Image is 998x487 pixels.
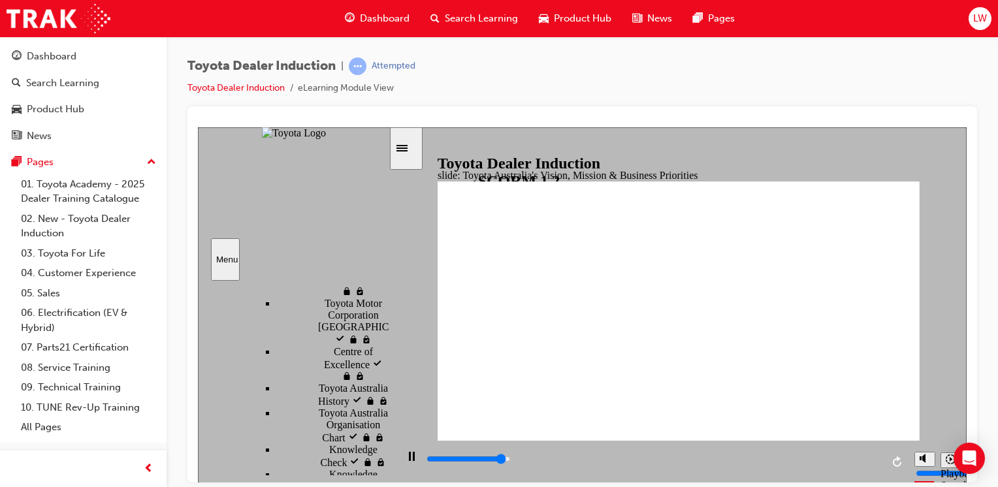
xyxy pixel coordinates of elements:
div: Open Intercom Messenger [954,443,985,474]
span: pages-icon [693,10,703,27]
span: | [341,59,344,74]
a: 09. Technical Training [16,377,161,398]
button: Pages [5,150,161,174]
div: Toyota Australia Organisation Chart [78,280,191,317]
span: news-icon [632,10,642,27]
span: car-icon [12,104,22,116]
img: Trak [7,4,110,33]
a: car-iconProduct Hub [528,5,622,32]
a: 08. Service Training [16,358,161,378]
a: 04. Customer Experience [16,263,161,283]
button: Pause (Ctrl+Alt+P) [199,324,221,346]
a: Dashboard [5,44,161,69]
li: eLearning Module View [298,81,394,96]
span: Dashboard [360,11,410,26]
a: 06. Electrification (EV & Hybrid) [16,303,161,338]
span: LW [973,11,987,26]
span: guage-icon [345,10,355,27]
div: Knowledge Check [78,341,191,366]
div: Centre of Excellence [78,219,191,255]
div: Product Hub [27,102,84,117]
a: News [5,124,161,148]
div: News [27,129,52,144]
span: search-icon [430,10,440,27]
div: Toyota Australia History [78,255,191,280]
div: Attempted [372,60,415,72]
a: Toyota Dealer Induction [187,82,285,93]
input: volume [718,341,802,351]
span: learningRecordVerb_ATTEMPT-icon [349,57,366,75]
div: playback controls [199,313,710,356]
a: guage-iconDashboard [334,5,420,32]
button: LW [969,7,991,30]
a: search-iconSearch Learning [420,5,528,32]
button: Menu [13,111,42,153]
span: Product Hub [554,11,611,26]
div: Menu [18,127,37,137]
a: 01. Toyota Academy - 2025 Dealer Training Catalogue [16,174,161,209]
span: prev-icon [144,461,153,477]
div: Dashboard [27,49,76,64]
div: misc controls [710,313,762,356]
a: pages-iconPages [683,5,745,32]
span: guage-icon [12,51,22,63]
span: news-icon [12,131,22,142]
div: Search Learning [26,76,99,91]
a: 07. Parts21 Certification [16,338,161,358]
a: All Pages [16,417,161,437]
span: Search Learning [445,11,518,26]
button: Replay (Ctrl+Alt+R) [690,325,710,345]
div: Pages [27,155,54,170]
button: Playback speed [743,325,763,341]
span: search-icon [12,78,21,89]
span: Toyota Dealer Induction [187,59,336,74]
div: Knowledge Check [78,317,191,341]
a: news-iconNews [622,5,683,32]
a: 05. Sales [16,283,161,304]
input: slide progress [229,326,313,337]
a: 02. New - Toyota Dealer Induction [16,209,161,243]
span: car-icon [539,10,549,27]
button: Mute (Ctrl+Alt+M) [716,324,737,339]
span: up-icon [147,154,156,171]
a: 03. Toyota For Life [16,243,161,264]
a: 10. TUNE Rev-Up Training [16,398,161,418]
span: News [647,11,672,26]
a: Product Hub [5,97,161,121]
div: Toyota Motor Corporation Australia [78,170,191,219]
a: Search Learning [5,71,161,95]
span: Pages [708,11,735,26]
div: Playback Speed [743,341,762,364]
button: DashboardSearch LearningProduct HubNews [5,42,161,150]
span: pages-icon [12,157,22,168]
